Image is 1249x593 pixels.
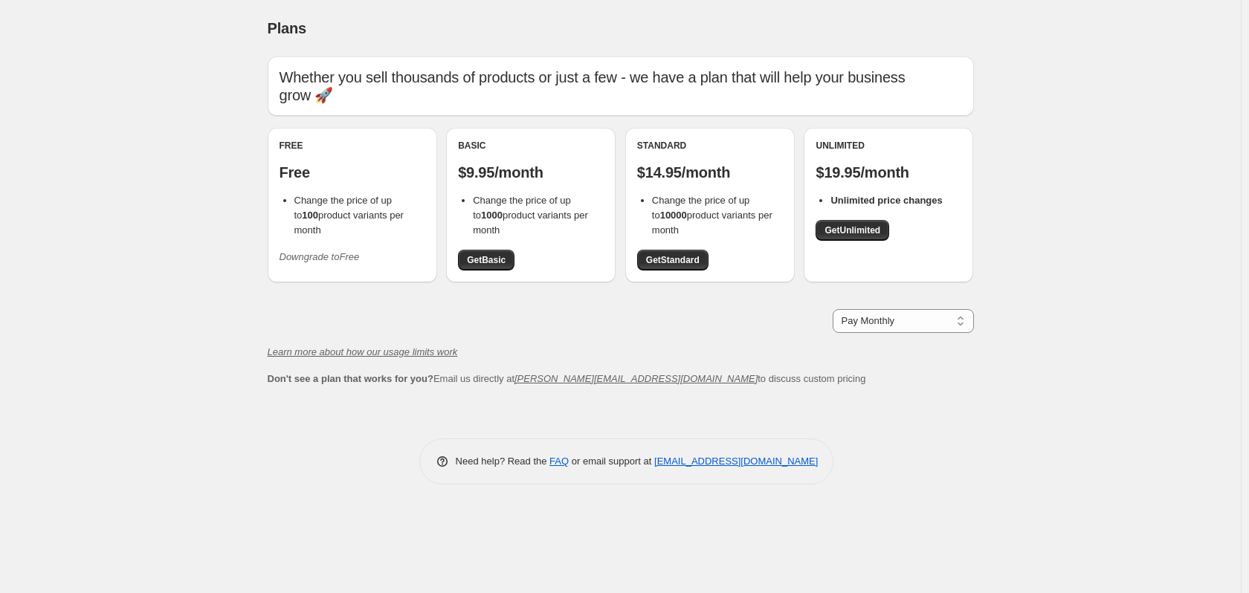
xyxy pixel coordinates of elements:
[816,140,961,152] div: Unlimited
[637,163,783,181] p: $14.95/month
[456,456,550,467] span: Need help? Read the
[637,250,709,270] a: GetStandard
[280,163,425,181] p: Free
[458,163,604,181] p: $9.95/month
[816,163,961,181] p: $19.95/month
[467,254,506,266] span: Get Basic
[268,20,306,36] span: Plans
[458,250,514,270] a: GetBasic
[302,210,318,221] b: 100
[268,346,458,357] a: Learn more about how our usage limits work
[458,140,604,152] div: Basic
[280,251,360,262] i: Downgrade to Free
[830,195,942,206] b: Unlimited price changes
[268,373,433,384] b: Don't see a plan that works for you?
[514,373,758,384] a: [PERSON_NAME][EMAIL_ADDRESS][DOMAIN_NAME]
[646,254,700,266] span: Get Standard
[473,195,588,236] span: Change the price of up to product variants per month
[637,140,783,152] div: Standard
[652,195,772,236] span: Change the price of up to product variants per month
[824,224,880,236] span: Get Unlimited
[569,456,654,467] span: or email support at
[816,220,889,241] a: GetUnlimited
[271,245,369,269] button: Downgrade toFree
[280,68,962,104] p: Whether you sell thousands of products or just a few - we have a plan that will help your busines...
[660,210,687,221] b: 10000
[294,195,404,236] span: Change the price of up to product variants per month
[280,140,425,152] div: Free
[268,373,866,384] span: Email us directly at to discuss custom pricing
[549,456,569,467] a: FAQ
[654,456,818,467] a: [EMAIL_ADDRESS][DOMAIN_NAME]
[481,210,503,221] b: 1000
